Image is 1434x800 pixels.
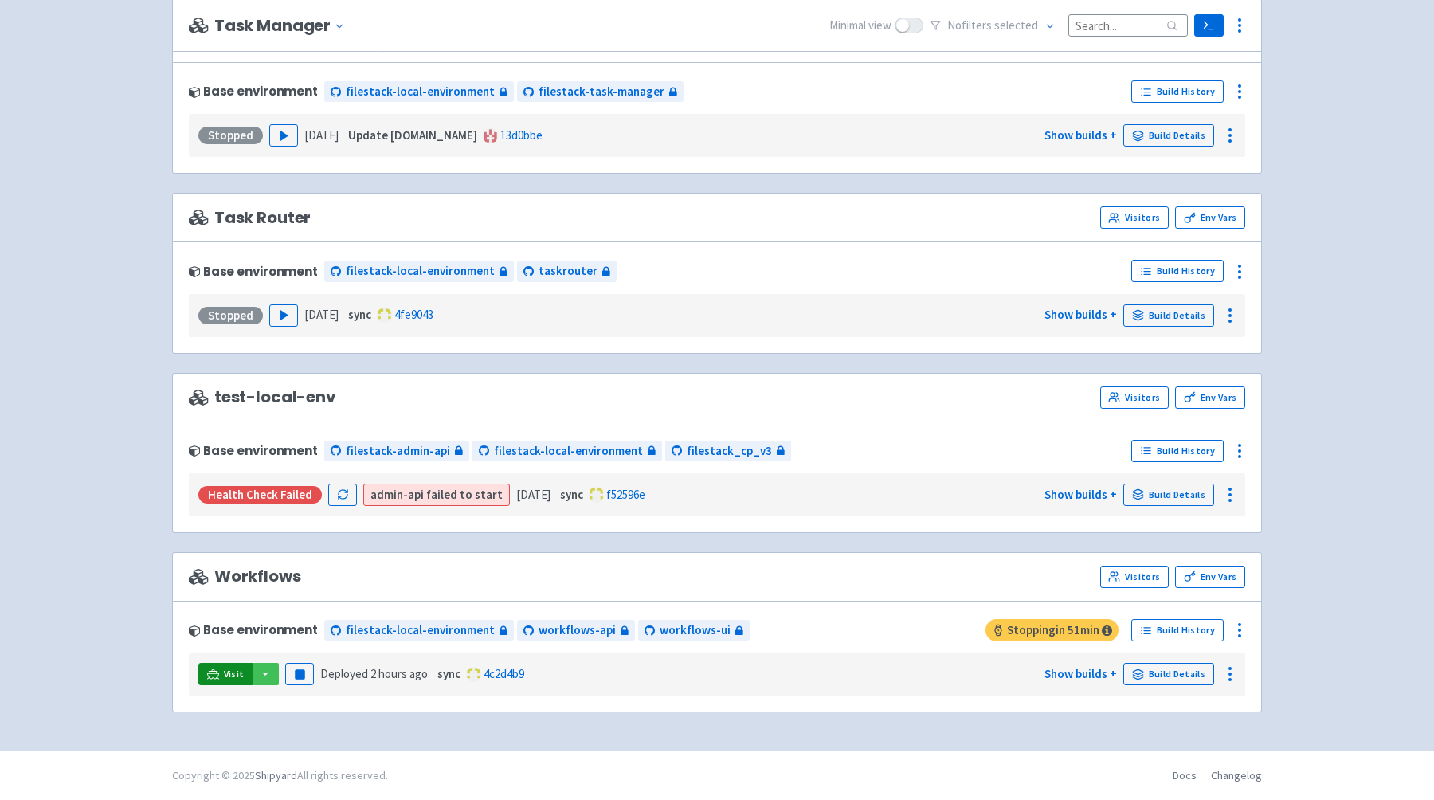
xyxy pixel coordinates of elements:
a: workflows-ui [638,620,750,641]
a: Env Vars [1175,206,1245,229]
span: taskrouter [539,262,597,280]
a: Build History [1131,80,1224,103]
strong: admin-api [370,487,424,502]
span: Visit [224,668,245,680]
a: Env Vars [1175,566,1245,588]
div: Stopped [198,307,263,324]
span: Deployed [320,666,428,681]
time: [DATE] [516,487,550,502]
a: f52596e [606,487,645,502]
a: workflows-api [517,620,635,641]
a: Docs [1173,768,1197,782]
div: Copyright © 2025 All rights reserved. [172,767,388,784]
a: Show builds + [1044,487,1117,502]
a: taskrouter [517,261,617,282]
span: filestack-local-environment [346,622,495,640]
span: filestack-admin-api [346,442,450,461]
a: 4fe9043 [394,307,433,322]
a: filestack_cp_v3 [665,441,791,462]
span: selected [994,18,1038,33]
span: No filter s [947,17,1038,35]
a: filestack-local-environment [324,261,514,282]
span: Stopping in 51 min [985,619,1119,641]
div: Base environment [189,265,318,278]
a: Build Details [1123,663,1214,685]
strong: Update [DOMAIN_NAME] [348,127,477,143]
time: 2 hours ago [370,666,428,681]
a: filestack-local-environment [472,441,662,462]
a: admin-api failed to start [370,487,503,502]
strong: sync [560,487,583,502]
div: Health check failed [198,486,322,504]
a: Visitors [1100,566,1169,588]
a: filestack-admin-api [324,441,469,462]
span: workflows-api [539,622,616,640]
a: Build History [1131,440,1224,462]
button: Play [269,304,298,327]
a: Build History [1131,619,1224,641]
a: Show builds + [1044,666,1117,681]
span: Workflows [189,567,301,586]
a: Visitors [1100,206,1169,229]
a: Show builds + [1044,307,1117,322]
a: Terminal [1194,14,1224,37]
input: Search... [1068,14,1188,36]
a: Build History [1131,260,1224,282]
button: Task Manager [214,17,351,35]
time: [DATE] [304,307,339,322]
a: 13d0bbe [500,127,543,143]
a: Build Details [1123,124,1214,147]
a: filestack-local-environment [324,620,514,641]
a: Visitors [1100,386,1169,409]
span: Minimal view [829,17,891,35]
div: Base environment [189,84,318,98]
a: Build Details [1123,304,1214,327]
span: filestack-local-environment [346,262,495,280]
div: Stopped [198,127,263,144]
time: [DATE] [304,127,339,143]
span: workflows-ui [660,622,731,640]
a: Build Details [1123,484,1214,506]
a: Changelog [1211,768,1262,782]
a: Visit [198,663,253,685]
strong: sync [348,307,371,322]
span: Task Router [189,209,311,227]
button: Pause [285,663,314,685]
button: Play [269,124,298,147]
span: test-local-env [189,388,336,406]
div: Base environment [189,444,318,457]
div: Base environment [189,623,318,637]
a: filestack-local-environment [324,81,514,103]
span: filestack-local-environment [346,83,495,101]
span: filestack_cp_v3 [687,442,772,461]
a: Show builds + [1044,127,1117,143]
a: 4c2d4b9 [484,666,524,681]
span: filestack-task-manager [539,83,664,101]
span: filestack-local-environment [494,442,643,461]
a: filestack-task-manager [517,81,684,103]
strong: sync [437,666,460,681]
a: Shipyard [255,768,297,782]
a: Env Vars [1175,386,1245,409]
